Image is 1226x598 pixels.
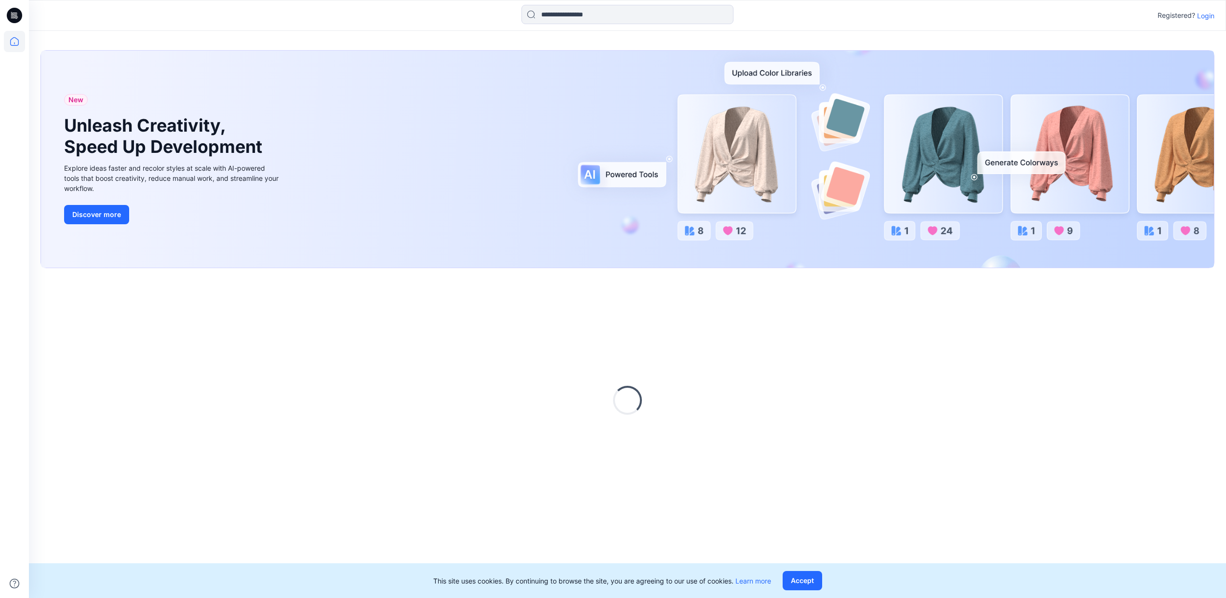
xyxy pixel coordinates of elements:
[433,576,771,586] p: This site uses cookies. By continuing to browse the site, you are agreeing to our use of cookies.
[735,577,771,585] a: Learn more
[64,205,129,224] button: Discover more
[68,94,83,106] span: New
[64,115,267,157] h1: Unleash Creativity, Speed Up Development
[64,163,281,193] div: Explore ideas faster and recolor styles at scale with AI-powered tools that boost creativity, red...
[64,205,281,224] a: Discover more
[783,571,822,590] button: Accept
[1197,11,1214,21] p: Login
[1158,10,1195,21] p: Registered?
